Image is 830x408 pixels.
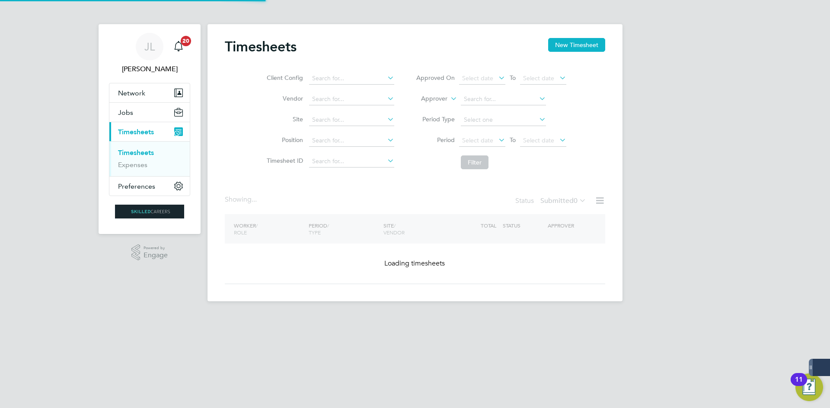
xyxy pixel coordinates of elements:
div: Showing [225,195,259,204]
label: Timesheet ID [264,157,303,164]
span: Powered by [144,244,168,252]
div: 11 [795,380,803,391]
button: Open Resource Center, 11 new notifications [795,373,823,401]
button: New Timesheet [548,38,605,52]
input: Search for... [309,73,394,85]
button: Jobs [109,103,190,122]
span: To [507,72,518,83]
span: Network [118,89,145,97]
label: Client Config [264,74,303,82]
span: ... [252,195,257,204]
span: Jobs [118,108,133,117]
label: Vendor [264,95,303,102]
a: Go to home page [109,205,190,218]
label: Period Type [416,115,455,123]
span: Select date [462,74,493,82]
a: 20 [170,33,187,60]
input: Search for... [309,114,394,126]
label: Submitted [540,196,586,205]
span: 20 [181,36,191,46]
input: Search for... [309,135,394,147]
span: Timesheets [118,128,154,136]
div: Timesheets [109,141,190,176]
label: Site [264,115,303,123]
nav: Main navigation [99,24,201,234]
img: skilledcareers-logo-retina.png [115,205,184,218]
input: Search for... [309,155,394,168]
a: Powered byEngage [131,244,168,261]
span: JL [144,41,155,52]
label: Approved On [416,74,455,82]
input: Select one [461,114,546,126]
a: JL[PERSON_NAME] [109,33,190,74]
span: Select date [523,136,554,144]
a: Timesheets [118,149,154,157]
h2: Timesheets [225,38,297,55]
button: Filter [461,155,488,169]
span: To [507,134,518,145]
input: Search for... [309,93,394,105]
label: Position [264,136,303,144]
div: Status [515,195,588,207]
span: Select date [523,74,554,82]
span: 0 [574,196,578,205]
label: Period [416,136,455,144]
button: Network [109,83,190,102]
a: Expenses [118,161,147,169]
span: Joe Laws [109,64,190,74]
input: Search for... [461,93,546,105]
label: Approver [409,95,447,103]
span: Select date [462,136,493,144]
button: Preferences [109,177,190,196]
span: Engage [144,252,168,259]
span: Preferences [118,182,155,190]
button: Timesheets [109,122,190,141]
